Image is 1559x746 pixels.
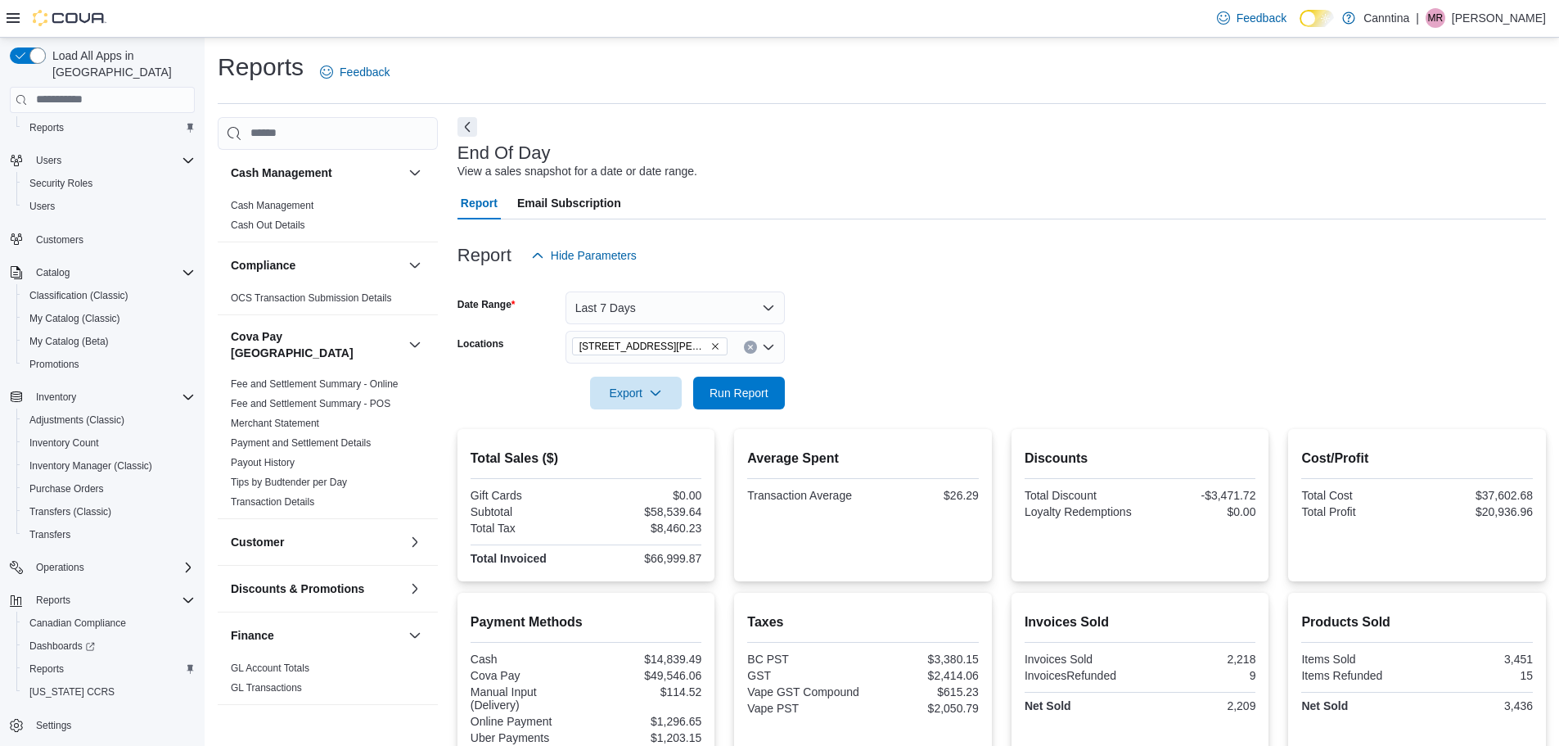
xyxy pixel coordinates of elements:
button: Classification (Classic) [16,284,201,307]
div: $58,539.64 [589,505,701,518]
a: Cash Management [231,200,313,211]
button: Settings [3,713,201,737]
button: Reports [3,589,201,612]
div: Total Tax [471,522,583,535]
label: Date Range [457,298,516,311]
button: Reports [29,590,77,610]
h3: Customer [231,534,284,550]
span: Cash Out Details [231,219,305,232]
div: Matthew Reddy [1426,8,1445,28]
div: $14,839.49 [589,653,701,666]
h2: Cost/Profit [1301,449,1533,468]
img: Cova [33,10,106,26]
button: Adjustments (Classic) [16,409,201,432]
span: Canadian Compliance [29,617,126,630]
span: Purchase Orders [23,479,195,499]
span: Security Roles [29,177,92,190]
span: Report [461,187,498,219]
strong: Total Invoiced [471,552,547,565]
div: Cash [471,653,583,666]
span: Security Roles [23,174,195,193]
span: Payment and Settlement Details [231,436,371,450]
span: Reports [23,118,195,138]
div: $2,414.06 [867,669,979,682]
button: Finance [405,626,425,645]
button: Inventory Count [16,432,201,454]
span: [STREET_ADDRESS][PERSON_NAME] [579,338,707,355]
a: Users [23,197,61,216]
span: Catalog [29,263,195,283]
button: Cash Management [231,165,402,181]
button: Clear input [744,341,757,354]
span: Operations [29,558,195,577]
button: Customers [3,228,201,251]
span: Dashboards [23,636,195,656]
span: Transfers (Classic) [29,505,111,518]
span: Feedback [1237,10,1286,26]
h1: Reports [218,51,304,84]
span: Reports [29,662,64,676]
a: Purchase Orders [23,479,110,499]
h2: Invoices Sold [1025,613,1256,632]
button: Users [3,149,201,172]
div: Gift Cards [471,489,583,502]
a: Merchant Statement [231,418,319,429]
div: $0.00 [589,489,701,502]
span: Classification (Classic) [29,289,128,302]
button: Inventory [3,386,201,409]
span: Payout History [231,456,295,469]
h3: Finance [231,627,274,644]
a: Security Roles [23,174,99,193]
div: $1,203.15 [589,731,701,744]
div: Loyalty Redemptions [1025,505,1137,518]
button: Cash Management [405,163,425,183]
span: OCS Transaction Submission Details [231,292,392,305]
div: Vape PST [747,702,859,715]
h2: Discounts [1025,449,1256,468]
div: InvoicesRefunded [1025,669,1137,682]
span: Transaction Details [231,495,314,509]
div: Uber Payments [471,731,583,744]
a: Classification (Classic) [23,286,135,305]
span: Merchant Statement [231,417,319,430]
button: Inventory [29,387,83,407]
a: Canadian Compliance [23,613,133,633]
span: Inventory [29,387,195,407]
span: MR [1428,8,1444,28]
div: Transaction Average [747,489,859,502]
div: Vape GST Compound [747,685,859,699]
span: My Catalog (Classic) [23,309,195,328]
button: Export [590,377,682,409]
a: Transaction Details [231,496,314,508]
span: Export [600,377,672,409]
a: Customers [29,230,90,250]
a: Settings [29,716,78,735]
span: Adjustments (Classic) [29,414,124,427]
button: Promotions [16,353,201,376]
div: Finance [218,658,438,704]
a: Feedback [313,56,396,88]
button: Run Report [693,377,785,409]
button: Transfers [16,523,201,546]
span: Users [29,151,195,170]
span: My Catalog (Beta) [29,335,109,348]
h3: Cash Management [231,165,332,181]
span: Users [29,200,55,213]
button: Customer [231,534,402,550]
a: My Catalog (Classic) [23,309,127,328]
a: Payment and Settlement Details [231,437,371,449]
div: View a sales snapshot for a date or date range. [457,163,697,180]
span: Customers [29,229,195,250]
button: Reports [16,116,201,139]
span: Transfers [23,525,195,545]
button: Users [29,151,68,170]
span: Promotions [29,358,79,371]
a: GL Account Totals [231,662,309,674]
button: Remove 725 Nelson Street from selection in this group [710,341,720,351]
div: Invoices Sold [1025,653,1137,666]
span: GL Account Totals [231,662,309,675]
h2: Average Spent [747,449,979,468]
div: 3,451 [1421,653,1533,666]
span: Operations [36,561,84,574]
span: Adjustments (Classic) [23,410,195,430]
